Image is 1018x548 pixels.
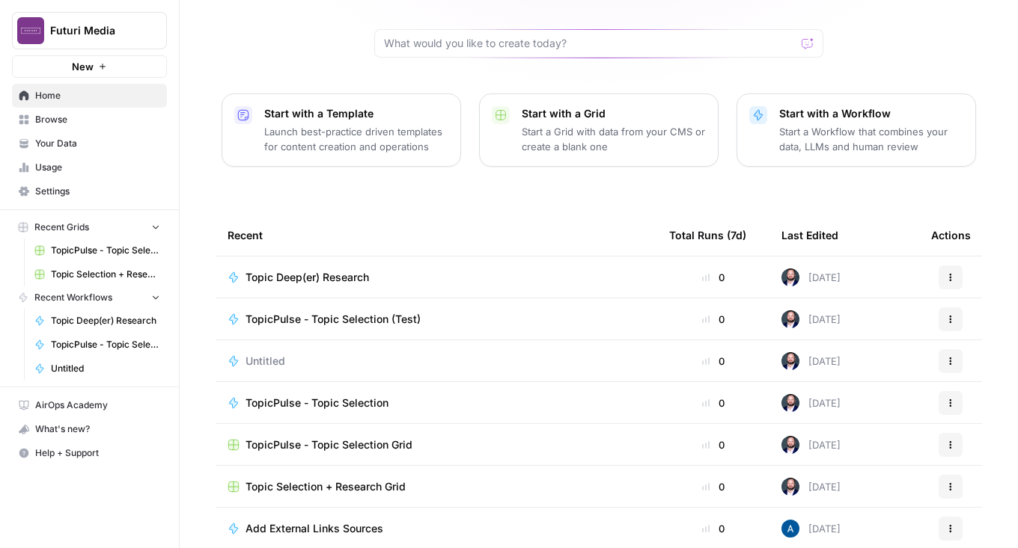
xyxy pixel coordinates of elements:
[51,244,160,257] span: TopicPulse - Topic Selection Grid
[28,309,167,333] a: Topic Deep(er) Research
[246,395,388,410] span: TopicPulse - Topic Selection
[35,398,160,412] span: AirOps Academy
[12,393,167,417] a: AirOps Academy
[781,268,799,286] img: hkrs5at3lwacmvgzdjs0hcqw3ft7
[246,521,383,536] span: Add External Links Sources
[781,215,838,256] div: Last Edited
[669,395,758,410] div: 0
[34,291,112,304] span: Recent Workflows
[13,418,166,440] div: What's new?
[246,479,406,494] span: Topic Selection + Research Grid
[669,521,758,536] div: 0
[228,437,645,452] a: TopicPulse - Topic Selection Grid
[264,106,448,121] p: Start with a Template
[51,362,160,375] span: Untitled
[522,106,706,121] p: Start with a Grid
[12,84,167,108] a: Home
[781,520,841,538] div: [DATE]
[781,520,799,538] img: he81ibor8lsei4p3qvg4ugbvimgp
[228,312,645,327] a: TopicPulse - Topic Selection (Test)
[50,23,141,38] span: Futuri Media
[246,312,421,327] span: TopicPulse - Topic Selection (Test)
[12,216,167,238] button: Recent Grids
[35,113,160,126] span: Browse
[384,36,796,51] input: What would you like to create today?
[17,17,44,44] img: Futuri Media Logo
[222,93,461,167] button: Start with a TemplateLaunch best-practice driven templates for content creation and operations
[34,221,89,234] span: Recent Grids
[779,124,963,154] p: Start a Workflow that combines your data, LLMs and human review
[12,417,167,441] button: What's new?
[228,270,645,285] a: Topic Deep(er) Research
[228,479,645,494] a: Topic Selection + Research Grid
[12,286,167,309] button: Recent Workflows
[781,478,799,496] img: hkrs5at3lwacmvgzdjs0hcqw3ft7
[264,124,448,154] p: Launch best-practice driven templates for content creation and operations
[12,108,167,132] a: Browse
[669,479,758,494] div: 0
[781,352,841,370] div: [DATE]
[28,262,167,286] a: Topic Selection + Research Grid
[522,124,706,154] p: Start a Grid with data from your CMS or create a blank one
[35,446,160,460] span: Help + Support
[669,354,758,369] div: 0
[779,106,963,121] p: Start with a Workflow
[669,215,746,256] div: Total Runs (7d)
[479,93,719,167] button: Start with a GridStart a Grid with data from your CMS or create a blank one
[246,354,285,369] span: Untitled
[51,268,160,281] span: Topic Selection + Research Grid
[246,437,412,452] span: TopicPulse - Topic Selection Grid
[781,394,841,412] div: [DATE]
[931,215,971,256] div: Actions
[781,436,841,454] div: [DATE]
[246,270,369,285] span: Topic Deep(er) Research
[781,478,841,496] div: [DATE]
[28,333,167,357] a: TopicPulse - Topic Selection (Test)
[228,395,645,410] a: TopicPulse - Topic Selection
[12,441,167,465] button: Help + Support
[35,161,160,174] span: Usage
[669,437,758,452] div: 0
[28,357,167,381] a: Untitled
[12,179,167,203] a: Settings
[12,132,167,156] a: Your Data
[781,268,841,286] div: [DATE]
[228,521,645,536] a: Add External Links Sources
[28,238,167,262] a: TopicPulse - Topic Selection Grid
[781,352,799,370] img: hkrs5at3lwacmvgzdjs0hcqw3ft7
[12,12,167,49] button: Workspace: Futuri Media
[781,310,799,328] img: hkrs5at3lwacmvgzdjs0hcqw3ft7
[669,312,758,327] div: 0
[737,93,976,167] button: Start with a WorkflowStart a Workflow that combines your data, LLMs and human review
[781,310,841,328] div: [DATE]
[781,394,799,412] img: hkrs5at3lwacmvgzdjs0hcqw3ft7
[35,89,160,102] span: Home
[12,55,167,78] button: New
[51,338,160,351] span: TopicPulse - Topic Selection (Test)
[228,215,645,256] div: Recent
[51,314,160,327] span: Topic Deep(er) Research
[35,137,160,150] span: Your Data
[72,59,94,74] span: New
[35,185,160,198] span: Settings
[228,354,645,369] a: Untitled
[781,436,799,454] img: hkrs5at3lwacmvgzdjs0hcqw3ft7
[669,270,758,285] div: 0
[12,156,167,179] a: Usage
